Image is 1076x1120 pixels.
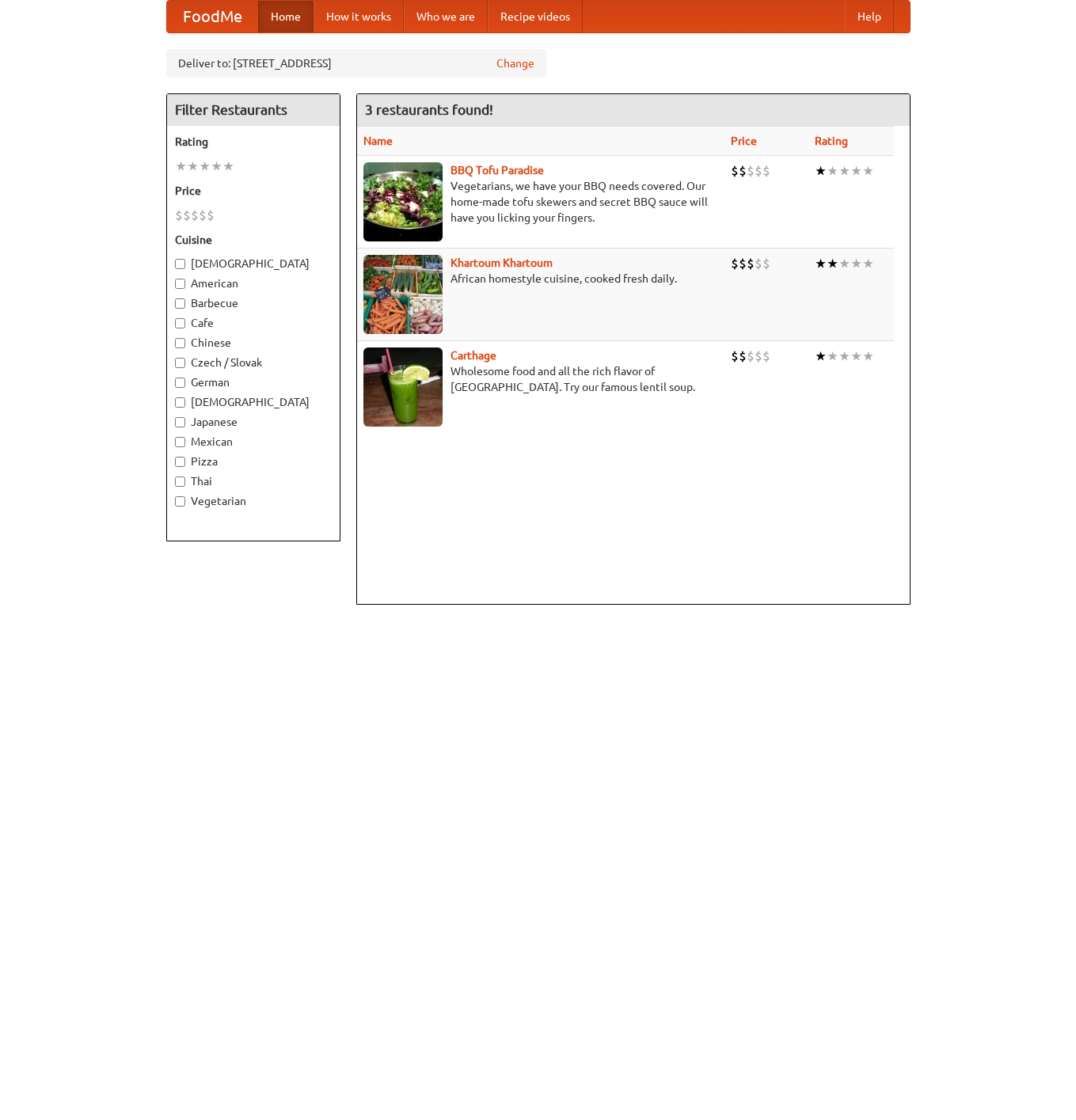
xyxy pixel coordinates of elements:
li: ★ [862,255,874,272]
input: Cafe [175,318,185,328]
img: khartoum.jpg [363,255,443,334]
li: $ [183,207,191,224]
li: ★ [862,162,874,180]
li: ★ [838,162,850,180]
li: $ [762,255,770,272]
li: $ [747,255,755,272]
a: Recipe videos [488,1,583,32]
li: $ [739,347,747,365]
input: Chinese [175,338,185,348]
input: [DEMOGRAPHIC_DATA] [175,259,185,269]
h5: Cuisine [175,232,332,248]
input: [DEMOGRAPHIC_DATA] [175,397,185,408]
input: Czech / Slovak [175,358,185,368]
a: Rating [815,135,848,147]
li: $ [191,207,199,224]
h5: Price [175,183,332,199]
label: American [175,275,332,291]
li: ★ [850,255,862,272]
label: Cafe [175,315,332,331]
li: $ [731,255,739,272]
li: ★ [827,347,838,365]
img: carthage.jpg [363,347,443,427]
a: Price [731,135,757,147]
h5: Rating [175,134,332,150]
label: Japanese [175,414,332,430]
input: Vegetarian [175,496,185,507]
li: ★ [199,158,211,175]
li: $ [199,207,207,224]
img: tofuparadise.jpg [363,162,443,241]
label: Pizza [175,454,332,469]
label: Barbecue [175,295,332,311]
p: African homestyle cuisine, cooked fresh daily. [363,271,718,287]
label: Mexican [175,434,332,450]
ng-pluralize: 3 restaurants found! [365,102,493,117]
li: ★ [211,158,222,175]
label: Chinese [175,335,332,351]
li: ★ [862,347,874,365]
p: Vegetarians, we have your BBQ needs covered. Our home-made tofu skewers and secret BBQ sauce will... [363,178,718,226]
h4: Filter Restaurants [167,94,340,126]
li: $ [755,255,762,272]
input: Barbecue [175,298,185,309]
div: Deliver to: [STREET_ADDRESS] [166,49,546,78]
label: [DEMOGRAPHIC_DATA] [175,394,332,410]
li: $ [747,162,755,180]
p: Wholesome food and all the rich flavor of [GEOGRAPHIC_DATA]. Try our famous lentil soup. [363,363,718,395]
label: [DEMOGRAPHIC_DATA] [175,256,332,271]
li: ★ [850,162,862,180]
li: $ [762,162,770,180]
a: Who we are [404,1,488,32]
li: $ [755,347,762,365]
label: Czech / Slovak [175,355,332,370]
li: ★ [850,347,862,365]
input: American [175,279,185,289]
input: Thai [175,476,185,487]
a: Help [845,1,894,32]
li: $ [731,162,739,180]
li: ★ [815,347,827,365]
li: ★ [827,162,838,180]
a: How it works [314,1,404,32]
a: Change [496,55,534,71]
li: ★ [175,158,187,175]
li: ★ [838,255,850,272]
li: $ [755,162,762,180]
li: $ [739,255,747,272]
input: Pizza [175,457,185,467]
input: Mexican [175,437,185,447]
input: Japanese [175,417,185,427]
a: FoodMe [167,1,258,32]
a: BBQ Tofu Paradise [451,164,544,177]
label: Vegetarian [175,493,332,509]
li: ★ [222,158,234,175]
li: $ [207,207,215,224]
li: $ [731,347,739,365]
li: $ [747,347,755,365]
li: ★ [815,162,827,180]
input: German [175,378,185,388]
a: Name [363,135,393,147]
li: ★ [187,158,199,175]
a: Home [258,1,314,32]
a: Khartoum Khartoum [451,256,553,269]
li: ★ [838,347,850,365]
li: $ [739,162,747,180]
li: $ [762,347,770,365]
label: Thai [175,473,332,489]
label: German [175,374,332,390]
a: Carthage [451,349,496,362]
li: $ [175,207,183,224]
li: ★ [815,255,827,272]
li: ★ [827,255,838,272]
